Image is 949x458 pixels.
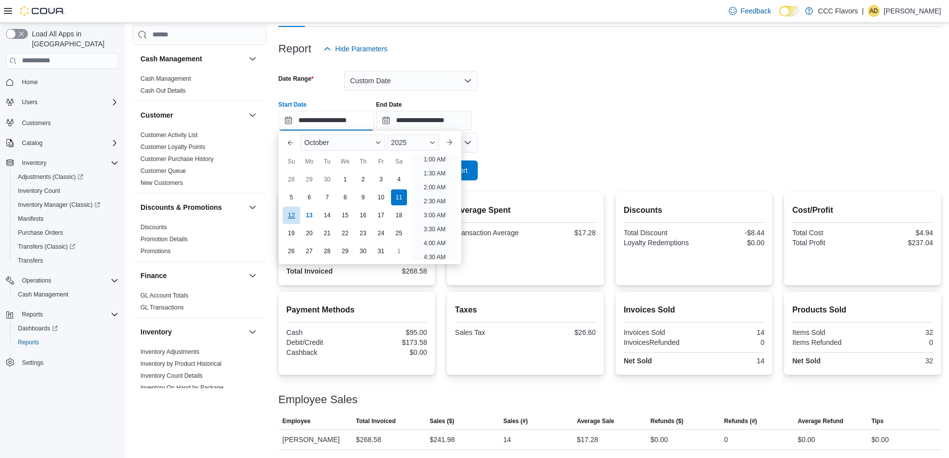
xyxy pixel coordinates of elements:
[140,132,198,139] a: Customer Activity List
[696,229,764,237] div: -$8.44
[247,270,259,282] button: Finance
[140,87,186,95] span: Cash Out Details
[419,209,449,221] li: 3:00 AM
[14,171,87,183] a: Adjustments (Classic)
[18,137,119,149] span: Catalog
[140,271,245,281] button: Finance
[22,159,46,167] span: Inventory
[503,434,511,446] div: 14
[18,356,119,369] span: Settings
[140,372,203,380] span: Inventory Count Details
[18,201,100,209] span: Inventory Manager (Classic)
[14,289,72,301] a: Cash Management
[282,417,311,425] span: Employee
[6,71,119,396] nav: Complex example
[140,179,183,187] span: New Customers
[300,135,385,151] div: Button. Open the month selector. October is currently selected.
[140,167,186,174] a: Customer Queue
[18,229,63,237] span: Purchase Orders
[624,229,692,237] div: Total Discount
[387,135,439,151] div: Button. Open the year selector. 2025 is currently selected.
[10,184,123,198] button: Inventory Count
[10,198,123,212] a: Inventory Manager (Classic)
[286,348,355,356] div: Cashback
[455,304,596,316] h2: Taxes
[2,95,123,109] button: Users
[391,171,407,187] div: day-4
[283,243,299,259] div: day-26
[133,290,267,317] div: Finance
[14,171,119,183] span: Adjustments (Classic)
[14,227,67,239] a: Purchase Orders
[140,348,199,355] a: Inventory Adjustments
[286,328,355,336] div: Cash
[865,229,933,237] div: $4.94
[455,204,596,216] h2: Average Spent
[282,170,408,260] div: October, 2025
[22,139,42,147] span: Catalog
[140,110,245,120] button: Customer
[798,417,843,425] span: Average Refund
[391,243,407,259] div: day-1
[14,213,119,225] span: Manifests
[319,153,335,169] div: Tu
[283,225,299,241] div: day-19
[337,153,353,169] div: We
[870,5,878,17] span: AD
[18,275,119,287] span: Operations
[140,360,222,368] span: Inventory by Product Historical
[391,153,407,169] div: Sa
[792,239,860,247] div: Total Profit
[140,224,167,231] a: Discounts
[412,154,457,260] ul: Time
[18,76,119,88] span: Home
[140,87,186,94] a: Cash Out Details
[140,179,183,186] a: New Customers
[337,225,353,241] div: day-22
[528,328,596,336] div: $26.60
[14,241,119,253] span: Transfers (Classic)
[18,291,68,299] span: Cash Management
[651,434,668,446] div: $0.00
[282,135,298,151] button: Previous Month
[140,54,202,64] h3: Cash Management
[18,243,75,251] span: Transfers (Classic)
[741,6,771,16] span: Feedback
[337,171,353,187] div: day-1
[304,139,329,147] span: October
[337,189,353,205] div: day-8
[18,187,60,195] span: Inventory Count
[18,117,55,129] a: Customers
[283,189,299,205] div: day-5
[18,96,41,108] button: Users
[818,5,858,17] p: CCC Flavors
[798,434,815,446] div: $0.00
[301,243,317,259] div: day-27
[18,215,43,223] span: Manifests
[283,153,299,169] div: Su
[373,243,389,259] div: day-31
[10,170,123,184] a: Adjustments (Classic)
[14,199,119,211] span: Inventory Manager (Classic)
[419,195,449,207] li: 2:30 AM
[22,78,38,86] span: Home
[140,304,184,311] span: GL Transactions
[140,327,245,337] button: Inventory
[359,348,427,356] div: $0.00
[14,255,119,267] span: Transfers
[696,357,764,365] div: 14
[18,275,55,287] button: Operations
[278,101,307,109] label: Start Date
[140,236,188,243] a: Promotion Details
[359,328,427,336] div: $95.00
[18,157,119,169] span: Inventory
[247,53,259,65] button: Cash Management
[140,202,222,212] h3: Discounts & Promotions
[28,29,119,49] span: Load All Apps in [GEOGRAPHIC_DATA]
[429,417,454,425] span: Sales ($)
[724,417,757,425] span: Refunds (#)
[14,289,119,301] span: Cash Management
[373,189,389,205] div: day-10
[356,434,382,446] div: $268.58
[884,5,941,17] p: [PERSON_NAME]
